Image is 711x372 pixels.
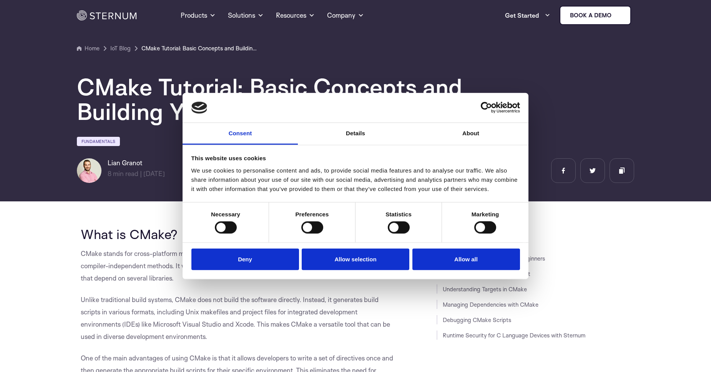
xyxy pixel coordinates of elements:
a: Book a demo [560,6,631,25]
a: About [413,123,528,145]
a: Fundamentals [77,137,120,146]
img: sternum iot [615,12,621,18]
h6: Lian Granot [108,158,165,168]
a: Products [181,2,216,29]
a: Usercentrics Cookiebot - opens in a new window [453,102,520,113]
button: Allow selection [302,248,409,270]
button: Deny [191,248,299,270]
p: Unlike traditional build systems, CMake does not build the software directly. Instead, it generat... [81,294,398,343]
a: Managing Dependencies with CMake [443,301,538,308]
img: logo [191,101,208,114]
strong: Marketing [472,211,499,218]
span: [DATE] [143,169,165,178]
a: Consent [183,123,298,145]
a: Understanding Targets in CMake [443,286,527,293]
h1: CMake Tutorial: Basic Concepts and Building Your First Project [77,75,538,124]
a: Company [327,2,364,29]
span: 8 [108,169,111,178]
strong: Statistics [385,211,412,218]
a: Details [298,123,413,145]
strong: Necessary [211,211,240,218]
span: min read | [108,169,142,178]
button: Allow all [412,248,520,270]
a: Debugging CMake Scripts [443,316,511,324]
h2: What is CMake? [81,227,398,241]
a: CMake Tutorial: Basic Concepts and Building Your First Project [141,44,257,53]
strong: Preferences [296,211,329,218]
div: This website uses cookies [191,154,520,163]
p: CMake stands for cross-platform make. It is a tool designed to manage the build process of softwa... [81,247,398,284]
div: We use cookies to personalise content and ads, to provide social media features and to analyse ou... [191,166,520,194]
a: Resources [276,2,315,29]
a: Solutions [228,2,264,29]
a: IoT Blog [110,44,131,53]
img: Lian Granot [77,158,101,183]
h3: JUMP TO SECTION [437,223,634,229]
a: Runtime Security for C Language Devices with Sternum [443,332,585,339]
a: Home [77,44,100,53]
a: Get Started [505,8,550,23]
